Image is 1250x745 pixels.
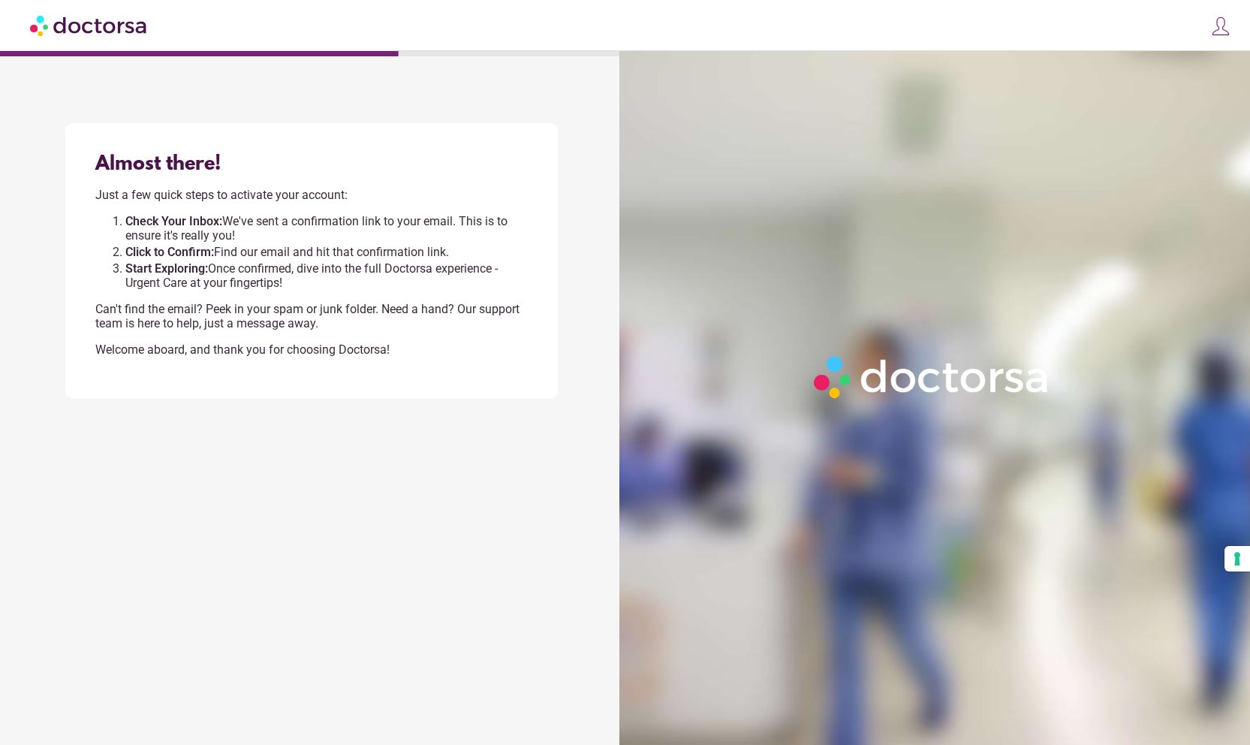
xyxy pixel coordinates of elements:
p: Just a few quick steps to activate your account: [95,188,528,202]
p: Can't find the email? Peek in your spam or junk folder. Need a hand? Our support team is here to ... [95,302,528,330]
img: icons8-customer-100.png [1210,16,1231,37]
div: Almost there! [95,153,528,176]
p: Welcome aboard, and thank you for choosing Doctorsa! [95,342,528,357]
strong: Check Your Inbox: [125,214,222,228]
li: Find our email and hit that confirmation link. [125,245,528,259]
strong: Start Exploring: [125,261,208,276]
img: Logo-Doctorsa-trans-White-partial-flat.png [807,349,1057,405]
img: Doctorsa.com [30,8,149,42]
strong: Click to Confirm: [125,245,214,259]
button: Your consent preferences for tracking technologies [1224,546,1250,572]
li: Once confirmed, dive into the full Doctorsa experience - Urgent Care at your fingertips! [125,261,528,290]
li: We've sent a confirmation link to your email. This is to ensure it's really you! [125,214,528,243]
